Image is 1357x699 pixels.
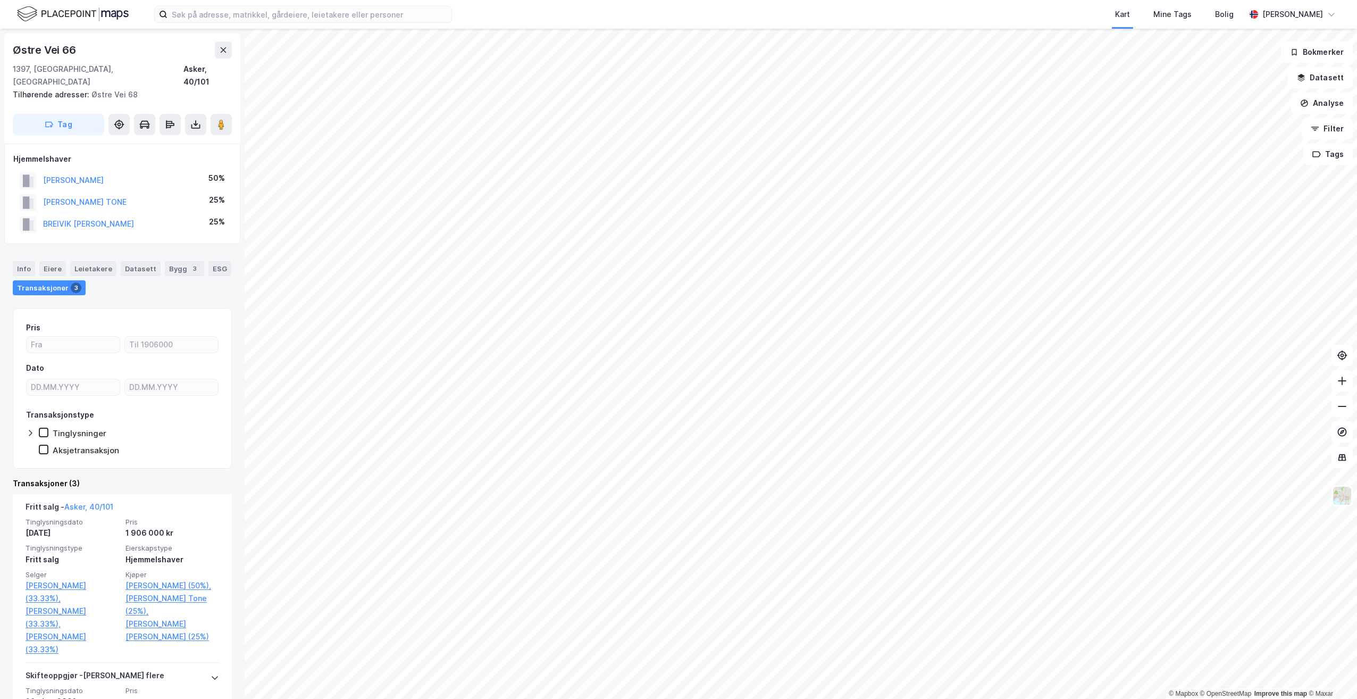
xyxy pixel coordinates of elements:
[1304,648,1357,699] iframe: Chat Widget
[208,261,231,276] div: ESG
[1200,690,1252,697] a: OpenStreetMap
[1332,486,1352,506] img: Z
[208,172,225,185] div: 50%
[27,379,120,395] input: DD.MM.YYYY
[1254,690,1307,697] a: Improve this map
[26,544,119,553] span: Tinglysningstype
[13,280,86,295] div: Transaksjoner
[13,41,78,59] div: Østre Vei 66
[53,428,106,438] div: Tinglysninger
[53,445,119,455] div: Aksjetransaksjon
[1169,690,1198,697] a: Mapbox
[1115,8,1130,21] div: Kart
[1303,144,1353,165] button: Tags
[125,618,219,643] a: [PERSON_NAME] [PERSON_NAME] (25%)
[26,605,119,630] a: [PERSON_NAME] (33.33%),
[1215,8,1234,21] div: Bolig
[26,362,44,375] div: Dato
[1302,118,1353,139] button: Filter
[71,282,81,293] div: 3
[125,379,218,395] input: DD.MM.YYYY
[26,579,119,605] a: [PERSON_NAME] (33.33%),
[26,669,164,686] div: Skifteoppgjør - [PERSON_NAME] flere
[125,337,218,353] input: Til 1906000
[13,63,183,88] div: 1397, [GEOGRAPHIC_DATA], [GEOGRAPHIC_DATA]
[1262,8,1323,21] div: [PERSON_NAME]
[26,518,119,527] span: Tinglysningsdato
[125,527,219,539] div: 1 906 000 kr
[209,215,225,228] div: 25%
[209,194,225,206] div: 25%
[39,261,66,276] div: Eiere
[121,261,161,276] div: Datasett
[125,686,219,695] span: Pris
[26,630,119,656] a: [PERSON_NAME] (33.33%)
[183,63,232,88] div: Asker, 40/101
[1153,8,1192,21] div: Mine Tags
[64,502,113,511] a: Asker, 40/101
[1281,41,1353,63] button: Bokmerker
[13,153,231,165] div: Hjemmelshaver
[125,570,219,579] span: Kjøper
[26,527,119,539] div: [DATE]
[26,686,119,695] span: Tinglysningsdato
[13,88,223,101] div: Østre Vei 68
[26,570,119,579] span: Selger
[125,553,219,566] div: Hjemmelshaver
[13,90,91,99] span: Tilhørende adresser:
[26,553,119,566] div: Fritt salg
[125,592,219,618] a: [PERSON_NAME] Tone (25%),
[13,261,35,276] div: Info
[189,263,200,274] div: 3
[13,114,104,135] button: Tag
[27,337,120,353] input: Fra
[165,261,204,276] div: Bygg
[26,321,40,334] div: Pris
[26,501,113,518] div: Fritt salg -
[1304,648,1357,699] div: Kontrollprogram for chat
[1288,67,1353,88] button: Datasett
[13,477,232,490] div: Transaksjoner (3)
[167,6,451,22] input: Søk på adresse, matrikkel, gårdeiere, leietakere eller personer
[26,409,94,421] div: Transaksjonstype
[1291,93,1353,114] button: Analyse
[17,5,129,23] img: logo.f888ab2527a4732fd821a326f86c7f29.svg
[125,518,219,527] span: Pris
[70,261,116,276] div: Leietakere
[125,579,219,592] a: [PERSON_NAME] (50%),
[125,544,219,553] span: Eierskapstype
